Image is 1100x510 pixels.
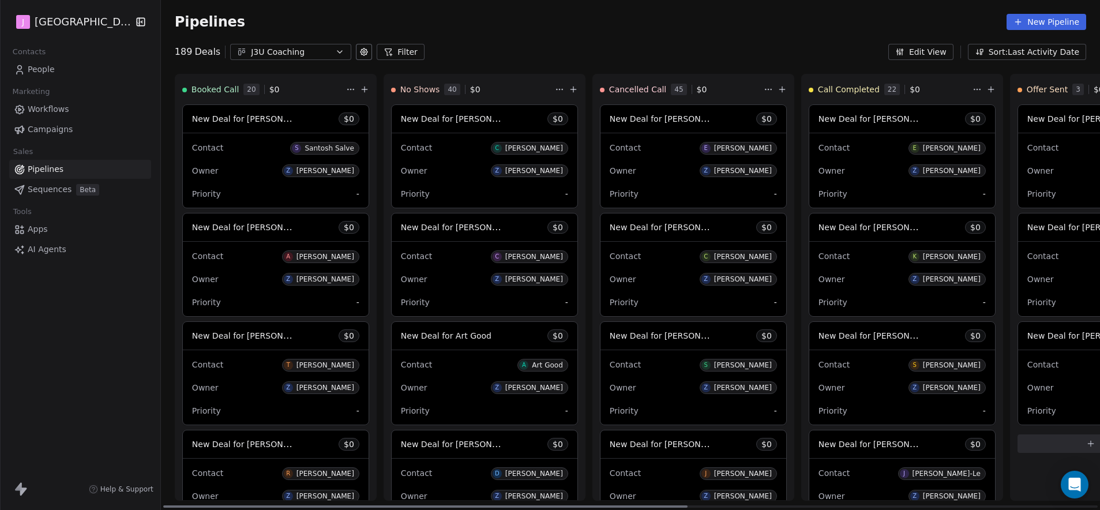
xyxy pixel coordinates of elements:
[400,84,440,95] span: No Shows
[888,44,953,60] button: Edit View
[818,84,880,95] span: Call Completed
[704,166,708,175] div: Z
[28,123,73,136] span: Campaigns
[819,383,845,392] span: Owner
[192,189,221,198] span: Priority
[610,113,731,124] span: New Deal for [PERSON_NAME]
[100,485,153,494] span: Help & Support
[819,330,940,341] span: New Deal for [PERSON_NAME]
[553,330,563,342] span: $ 0
[819,166,845,175] span: Owner
[610,189,639,198] span: Priority
[401,331,491,340] span: New Deal for Art Good
[344,113,354,125] span: $ 0
[1027,383,1054,392] span: Owner
[809,213,996,317] div: New Deal for [PERSON_NAME]$0ContactK[PERSON_NAME]OwnerZ[PERSON_NAME]Priority-
[192,222,314,232] span: New Deal for [PERSON_NAME]
[9,120,151,139] a: Campaigns
[391,74,553,104] div: No Shows40$0
[28,223,48,235] span: Apps
[182,321,369,425] div: New Deal for [PERSON_NAME]$0ContactT[PERSON_NAME]OwnerZ[PERSON_NAME]Priority-
[182,74,344,104] div: Booked Call20$0
[401,275,427,284] span: Owner
[495,383,499,392] div: Z
[704,252,708,261] div: C
[600,321,787,425] div: New Deal for [PERSON_NAME]$0ContactS[PERSON_NAME]OwnerZ[PERSON_NAME]Priority-
[819,275,845,284] span: Owner
[1072,84,1084,95] span: 3
[8,203,36,220] span: Tools
[761,438,772,450] span: $ 0
[610,330,731,341] span: New Deal for [PERSON_NAME]
[401,113,523,124] span: New Deal for [PERSON_NAME]
[819,406,847,415] span: Priority
[192,360,223,369] span: Contact
[7,83,55,100] span: Marketing
[182,213,369,317] div: New Deal for [PERSON_NAME]$0ContactA[PERSON_NAME]OwnerZ[PERSON_NAME]Priority-
[600,74,761,104] div: Cancelled Call45$0
[391,321,578,425] div: New Deal for Art Good$0ContactAArt GoodOwnerZ[PERSON_NAME]Priority-
[89,485,153,494] a: Help & Support
[192,492,219,501] span: Owner
[610,360,641,369] span: Contact
[192,84,239,95] span: Booked Call
[714,492,772,500] div: [PERSON_NAME]
[192,143,223,152] span: Contact
[356,405,359,417] span: -
[9,100,151,119] a: Workflows
[970,113,981,125] span: $ 0
[819,298,847,307] span: Priority
[192,298,221,307] span: Priority
[401,383,427,392] span: Owner
[296,167,354,175] div: [PERSON_NAME]
[9,220,151,239] a: Apps
[344,222,354,233] span: $ 0
[401,143,432,152] span: Contact
[295,144,298,153] div: S
[610,468,641,478] span: Contact
[286,252,290,261] div: A
[1061,471,1088,498] div: Open Intercom Messenger
[610,438,731,449] span: New Deal for [PERSON_NAME]
[913,383,917,392] div: Z
[923,167,981,175] div: [PERSON_NAME]
[923,361,981,369] div: [PERSON_NAME]
[35,14,132,29] span: [GEOGRAPHIC_DATA]
[401,298,430,307] span: Priority
[970,222,981,233] span: $ 0
[609,84,666,95] span: Cancelled Call
[819,113,940,124] span: New Deal for [PERSON_NAME]
[610,222,731,232] span: New Deal for [PERSON_NAME]
[704,492,708,501] div: Z
[401,468,432,478] span: Contact
[192,406,221,415] span: Priority
[913,492,917,501] div: Z
[714,361,772,369] div: [PERSON_NAME]
[192,252,223,261] span: Contact
[913,166,917,175] div: Z
[286,383,290,392] div: Z
[809,321,996,425] div: New Deal for [PERSON_NAME]$0ContactS[PERSON_NAME]OwnerZ[PERSON_NAME]Priority-
[28,183,72,196] span: Sequences
[401,492,427,501] span: Owner
[704,361,708,370] div: S
[495,252,499,261] div: C
[1027,84,1068,95] span: Offer Sent
[505,275,563,283] div: [PERSON_NAME]
[819,360,850,369] span: Contact
[1027,406,1056,415] span: Priority
[819,438,953,449] span: New Deal for [PERSON_NAME]-Le
[8,143,38,160] span: Sales
[714,384,772,392] div: [PERSON_NAME]
[819,222,940,232] span: New Deal for [PERSON_NAME]
[14,12,127,32] button: J[GEOGRAPHIC_DATA]
[903,469,905,478] div: J
[1027,166,1054,175] span: Owner
[243,84,259,95] span: 20
[391,213,578,317] div: New Deal for [PERSON_NAME]$0ContactC[PERSON_NAME]OwnerZ[PERSON_NAME]Priority-
[819,143,850,152] span: Contact
[9,60,151,79] a: People
[269,84,280,95] span: $ 0
[22,16,24,28] span: J
[192,113,314,124] span: New Deal for [PERSON_NAME]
